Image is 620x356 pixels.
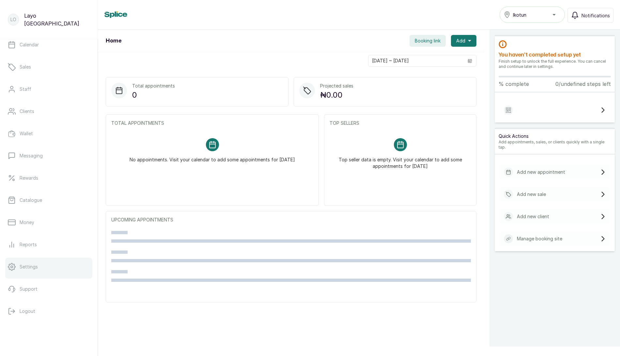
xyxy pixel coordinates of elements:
[20,130,33,137] p: Wallet
[468,58,472,63] svg: calendar
[20,175,38,181] p: Rewards
[5,235,92,254] a: Reports
[5,36,92,54] a: Calendar
[5,191,92,209] a: Catalogue
[513,11,526,18] span: Ikotun
[20,108,34,115] p: Clients
[567,8,613,23] button: Notifications
[456,38,465,44] span: Add
[451,35,476,47] button: Add
[517,235,562,242] p: Manage booking site
[5,258,92,276] a: Settings
[5,280,92,298] a: Support
[415,38,441,44] span: Booking link
[5,213,92,232] a: Money
[20,153,43,159] p: Messaging
[320,83,353,89] p: Projected sales
[106,37,121,45] h1: Home
[499,80,529,88] p: % complete
[517,191,546,198] p: Add new sale
[320,89,353,101] p: ₦0.00
[5,169,92,187] a: Rewards
[517,169,565,175] p: Add new appointment
[20,264,38,270] p: Settings
[499,133,611,139] p: Quick Actions
[20,308,35,315] p: Logout
[5,124,92,143] a: Wallet
[581,12,610,19] span: Notifications
[555,80,611,88] p: 0/undefined steps left
[5,147,92,165] a: Messaging
[20,86,31,92] p: Staff
[330,120,471,126] p: TOP SELLERS
[5,58,92,76] a: Sales
[111,120,313,126] p: TOTAL APPOINTMENTS
[337,151,463,170] p: Top seller data is empty. Visit your calendar to add some appointments for [DATE]
[20,64,31,70] p: Sales
[499,59,611,69] p: Finish setup to unlock the full experience. You can cancel and continue later in settings.
[20,241,37,248] p: Reports
[111,217,471,223] p: UPCOMING APPOINTMENTS
[20,197,42,203] p: Catalogue
[410,35,446,47] button: Booking link
[20,286,38,292] p: Support
[499,51,611,59] h2: You haven’t completed setup yet
[132,83,175,89] p: Total appointments
[5,80,92,98] a: Staff
[500,7,565,23] button: Ikotun
[20,41,39,48] p: Calendar
[24,12,90,27] p: Layo [GEOGRAPHIC_DATA]
[368,55,464,66] input: Select date
[5,102,92,121] a: Clients
[10,16,16,23] p: LO
[132,89,175,101] p: 0
[130,151,295,163] p: No appointments. Visit your calendar to add some appointments for [DATE]
[5,302,92,320] button: Logout
[499,139,611,150] p: Add appointments, sales, or clients quickly with a single tap.
[20,219,34,226] p: Money
[517,213,549,220] p: Add new client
